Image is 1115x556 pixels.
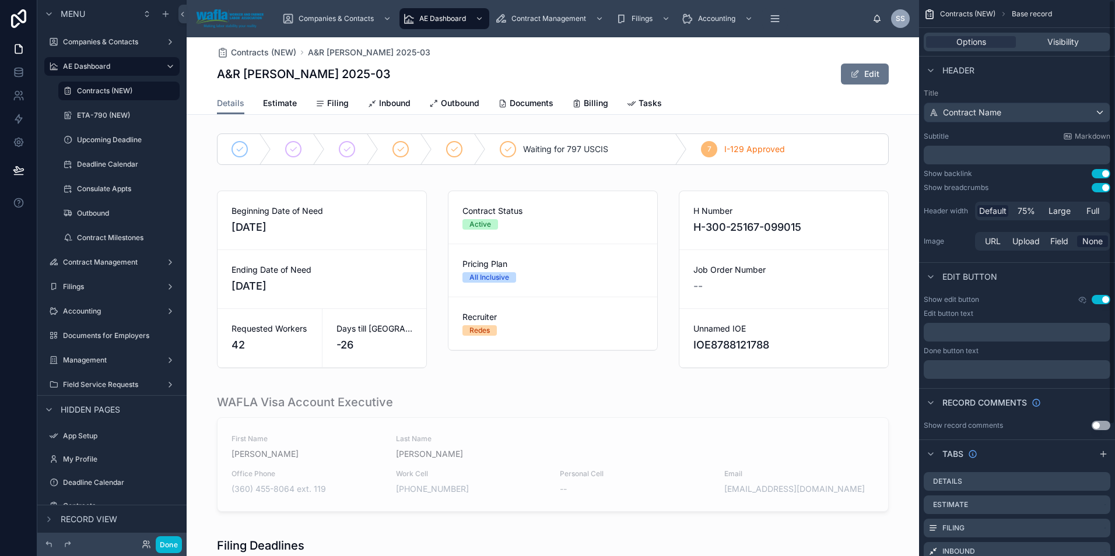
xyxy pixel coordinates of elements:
[942,397,1027,409] span: Record comments
[44,33,180,51] a: Companies & Contacts
[77,135,177,145] label: Upcoming Deadline
[156,536,182,553] button: Done
[933,500,968,509] label: Estimate
[58,155,180,174] a: Deadline Calendar
[1063,132,1110,141] a: Markdown
[77,111,177,120] label: ETA-790 (NEW)
[58,131,180,149] a: Upcoming Deadline
[632,14,653,23] span: Filings
[44,375,180,394] a: Field Service Requests
[1050,235,1068,247] span: Field
[924,346,979,356] label: Done button text
[44,277,180,296] a: Filings
[1012,9,1052,19] span: Base record
[58,82,180,100] a: Contracts (NEW)
[63,431,177,441] label: App Setup
[217,93,244,115] a: Details
[63,62,156,71] label: AE Dashboard
[77,160,177,169] label: Deadline Calendar
[58,204,180,223] a: Outbound
[924,360,1110,379] div: scrollable content
[1018,205,1035,217] span: 75%
[77,233,177,242] label: Contract Milestones
[44,427,180,445] a: App Setup
[924,237,970,246] label: Image
[217,97,244,109] span: Details
[63,455,177,464] label: My Profile
[63,501,177,511] label: Contracts
[498,93,553,116] a: Documents
[299,14,374,23] span: Companies & Contacts
[327,97,349,109] span: Filing
[924,295,979,304] label: Show edit button
[77,184,177,193] label: Consulate Appts
[1012,235,1040,247] span: Upload
[627,93,662,116] a: Tasks
[924,103,1110,122] button: Contract Name
[979,205,1007,217] span: Default
[231,47,296,58] span: Contracts (NEW)
[510,97,553,109] span: Documents
[63,478,177,487] label: Deadline Calendar
[196,9,264,28] img: App logo
[263,97,297,109] span: Estimate
[63,37,161,47] label: Companies & Contacts
[279,8,397,29] a: Companies & Contacts
[419,14,466,23] span: AE Dashboard
[63,258,161,267] label: Contract Management
[924,146,1110,164] div: scrollable content
[956,36,986,48] span: Options
[639,97,662,109] span: Tasks
[1082,235,1103,247] span: None
[63,307,161,316] label: Accounting
[61,513,117,525] span: Record view
[44,473,180,492] a: Deadline Calendar
[217,47,296,58] a: Contracts (NEW)
[1075,132,1110,141] span: Markdown
[924,169,972,178] div: Show backlink
[612,8,676,29] a: Filings
[399,8,489,29] a: AE Dashboard
[1049,205,1071,217] span: Large
[942,523,965,533] label: Filing
[77,209,177,218] label: Outbound
[44,351,180,370] a: Management
[379,97,411,109] span: Inbound
[441,97,479,109] span: Outbound
[273,6,872,31] div: scrollable content
[933,477,962,486] label: Details
[492,8,609,29] a: Contract Management
[308,47,430,58] a: A&R [PERSON_NAME] 2025-03
[61,404,120,416] span: Hidden pages
[63,331,177,340] label: Documents for Employers
[943,107,1001,118] span: Contract Name
[924,323,1110,342] div: scrollable content
[584,97,608,109] span: Billing
[61,8,85,20] span: Menu
[924,421,1003,430] div: Show record comments
[942,271,997,283] span: Edit button
[942,448,963,460] span: Tabs
[924,132,949,141] label: Subtitle
[678,8,759,29] a: Accounting
[924,309,973,318] label: Edit button text
[63,356,161,365] label: Management
[924,183,988,192] div: Show breadcrumbs
[63,282,161,291] label: Filings
[77,86,173,96] label: Contracts (NEW)
[44,450,180,469] a: My Profile
[263,93,297,116] a: Estimate
[58,106,180,125] a: ETA-790 (NEW)
[315,93,349,116] a: Filing
[572,93,608,116] a: Billing
[924,206,970,216] label: Header width
[367,93,411,116] a: Inbound
[1047,36,1079,48] span: Visibility
[44,326,180,345] a: Documents for Employers
[63,380,161,389] label: Field Service Requests
[698,14,735,23] span: Accounting
[44,57,180,76] a: AE Dashboard
[58,228,180,247] a: Contract Milestones
[841,64,889,85] button: Edit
